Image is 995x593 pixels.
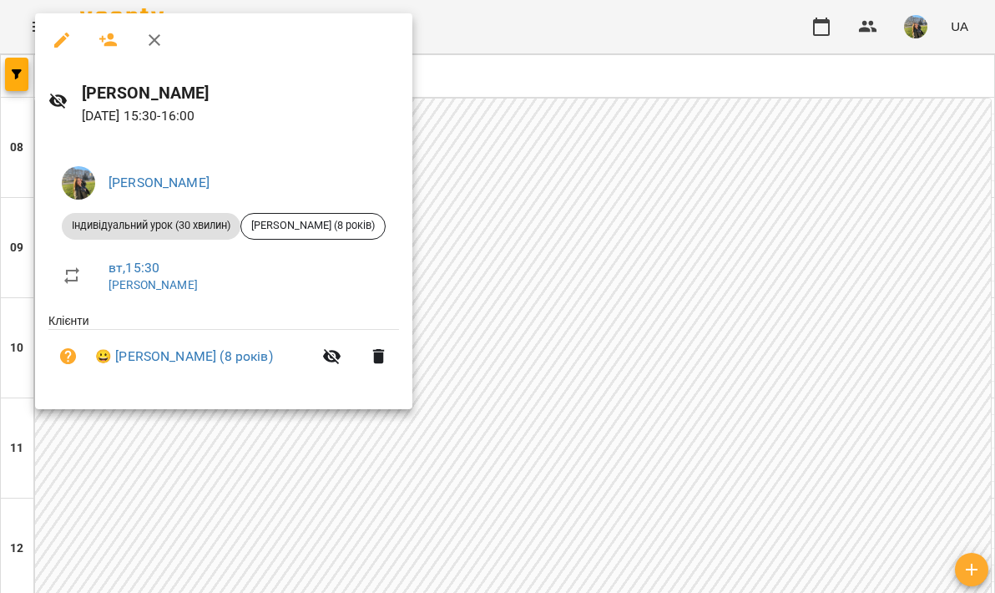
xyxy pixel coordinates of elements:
[241,218,385,233] span: [PERSON_NAME] (8 років)
[109,260,159,276] a: вт , 15:30
[82,106,399,126] p: [DATE] 15:30 - 16:00
[82,80,399,106] h6: [PERSON_NAME]
[62,166,95,200] img: f0a73d492ca27a49ee60cd4b40e07bce.jpeg
[95,347,273,367] a: 😀 [PERSON_NAME] (8 років)
[109,175,210,190] a: [PERSON_NAME]
[240,213,386,240] div: [PERSON_NAME] (8 років)
[62,218,240,233] span: Індивідуальний урок (30 хвилин)
[48,312,399,390] ul: Клієнти
[109,278,198,291] a: [PERSON_NAME]
[48,337,88,377] button: Візит ще не сплачено. Додати оплату?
